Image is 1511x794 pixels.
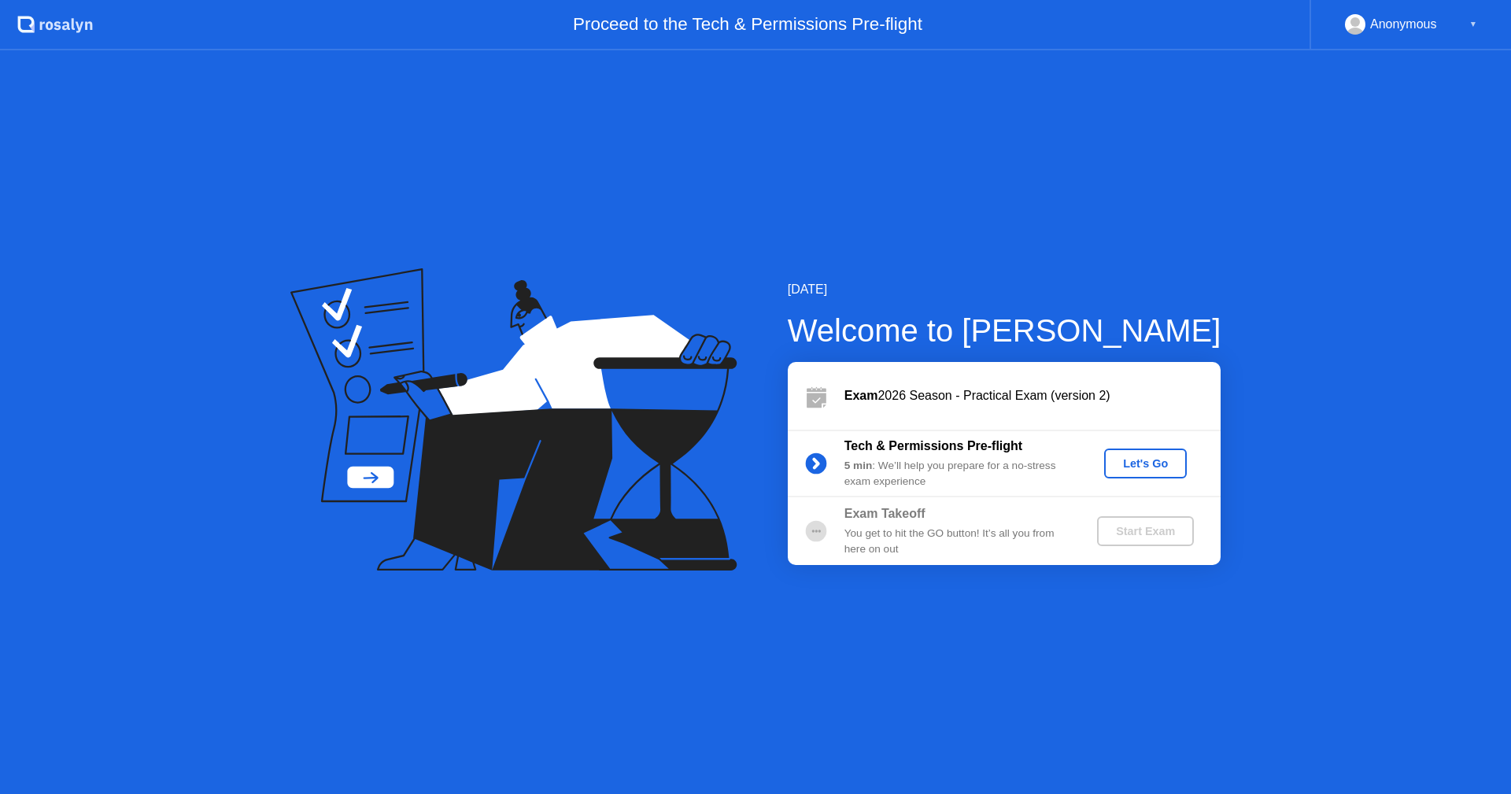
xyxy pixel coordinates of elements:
b: 5 min [844,460,873,471]
b: Tech & Permissions Pre-flight [844,439,1022,452]
div: : We’ll help you prepare for a no-stress exam experience [844,458,1071,490]
div: Let's Go [1110,457,1180,470]
div: Anonymous [1370,14,1437,35]
button: Let's Go [1104,449,1187,478]
b: Exam [844,389,878,402]
div: [DATE] [788,280,1221,299]
div: You get to hit the GO button! It’s all you from here on out [844,526,1071,558]
div: Welcome to [PERSON_NAME] [788,307,1221,354]
div: ▼ [1469,14,1477,35]
b: Exam Takeoff [844,507,925,520]
div: 2026 Season - Practical Exam (version 2) [844,386,1221,405]
button: Start Exam [1097,516,1194,546]
div: Start Exam [1103,525,1188,537]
